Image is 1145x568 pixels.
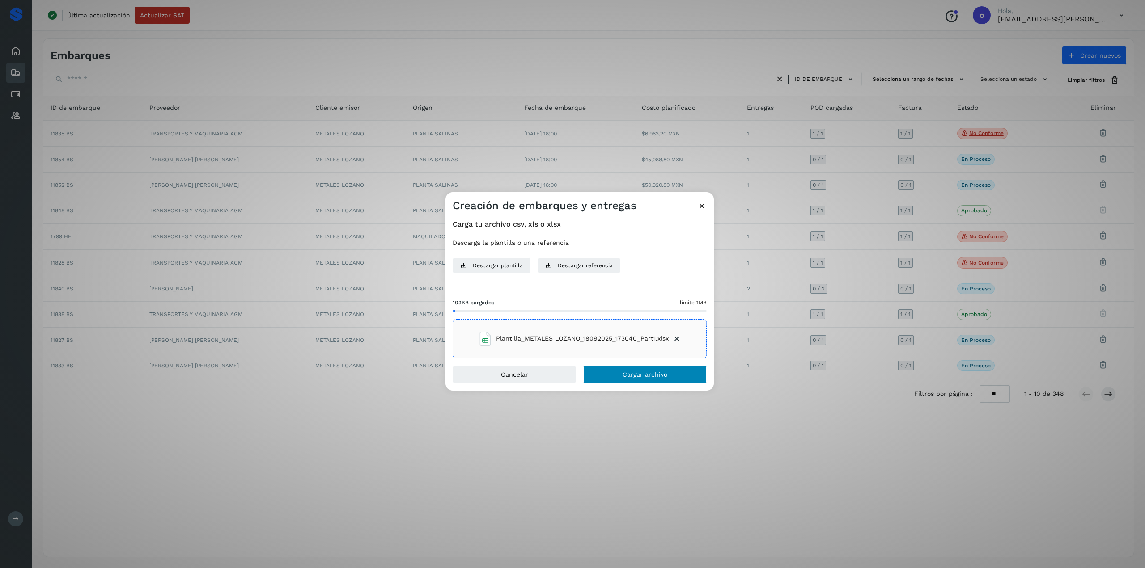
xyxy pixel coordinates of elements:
[501,371,528,378] span: Cancelar
[583,366,707,383] button: Cargar archivo
[558,261,613,269] span: Descargar referencia
[473,261,523,269] span: Descargar plantilla
[496,334,669,343] span: Plantilla_METALES LOZANO_18092025_173040_Part1.xlsx
[453,220,707,228] h4: Carga tu archivo csv, xls o xlsx
[453,299,494,307] span: 10.1KB cargados
[453,366,576,383] button: Cancelar
[623,371,667,378] span: Cargar archivo
[538,257,620,273] button: Descargar referencia
[453,257,530,273] button: Descargar plantilla
[453,239,707,247] p: Descarga la plantilla o una referencia
[680,299,707,307] span: límite 1MB
[453,199,636,212] h3: Creación de embarques y entregas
